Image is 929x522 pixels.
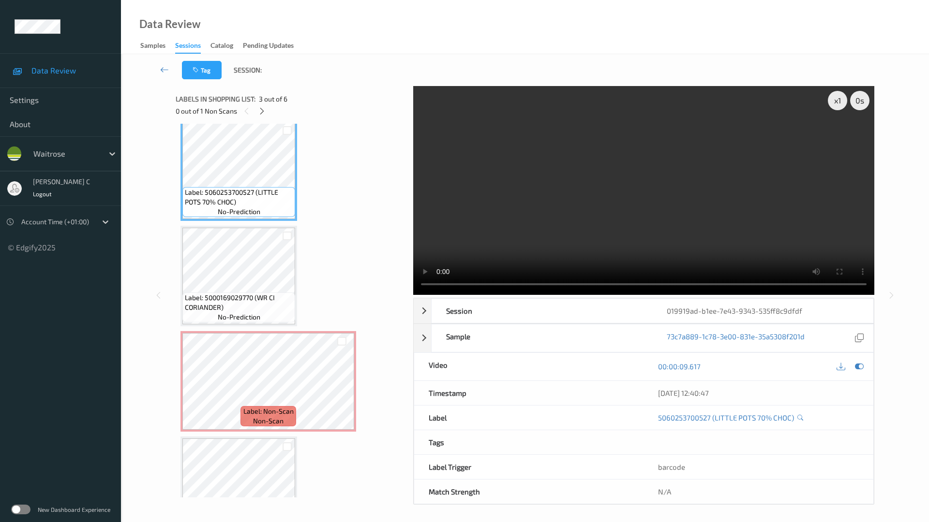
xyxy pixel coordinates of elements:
[432,324,653,352] div: Sample
[259,94,287,104] span: 3 out of 6
[175,41,201,54] div: Sessions
[176,94,255,104] span: Labels in shopping list:
[414,381,644,405] div: Timestamp
[644,455,873,479] div: barcode
[253,416,284,426] span: non-scan
[185,188,293,207] span: Label: 5060253700527 (LITTLE POTS 70% CHOC)
[658,388,859,398] div: [DATE] 12:40:47
[243,406,294,416] span: Label: Non-Scan
[140,41,165,53] div: Samples
[243,39,303,53] a: Pending Updates
[176,105,406,117] div: 0 out of 1 Non Scans
[414,455,644,479] div: Label Trigger
[218,207,260,217] span: no-prediction
[182,61,222,79] button: Tag
[210,41,233,53] div: Catalog
[139,19,200,29] div: Data Review
[210,39,243,53] a: Catalog
[414,430,644,454] div: Tags
[432,299,653,323] div: Session
[234,65,262,75] span: Session:
[658,362,701,371] a: 00:00:09.617
[185,293,293,312] span: Label: 5000169029770 (WR CI CORIANDER)
[850,91,869,110] div: 0 s
[218,312,260,322] span: no-prediction
[140,39,175,53] a: Samples
[644,479,873,504] div: N/A
[243,41,294,53] div: Pending Updates
[828,91,847,110] div: x 1
[414,479,644,504] div: Match Strength
[414,298,874,323] div: Session019919ad-b1ee-7e43-9343-535ff8c9dfdf
[175,39,210,54] a: Sessions
[652,299,873,323] div: 019919ad-b1ee-7e43-9343-535ff8c9dfdf
[414,324,874,352] div: Sample73c7a889-1c78-3e00-831e-35a5308f201d
[658,413,794,422] a: 5060253700527 (LITTLE POTS 70% CHOC)
[667,332,805,345] a: 73c7a889-1c78-3e00-831e-35a5308f201d
[414,353,644,380] div: Video
[414,406,644,430] div: Label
